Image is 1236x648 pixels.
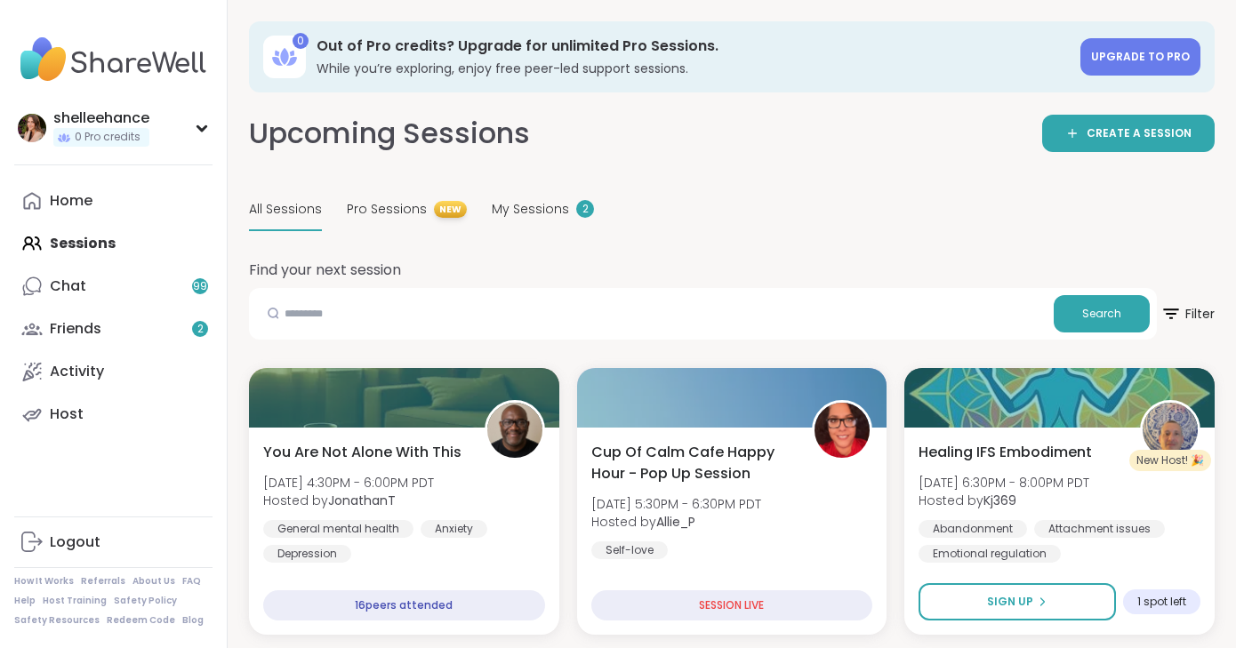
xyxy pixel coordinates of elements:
h3: Out of Pro credits? Upgrade for unlimited Pro Sessions. [317,36,1070,56]
a: Home [14,180,213,222]
span: All Sessions [249,200,322,219]
div: Self-love [591,541,668,559]
div: Anxiety [421,520,487,538]
a: Referrals [81,575,125,588]
div: shelleehance [53,108,149,128]
a: How It Works [14,575,74,588]
button: Search [1054,295,1150,332]
span: [DATE] 6:30PM - 8:00PM PDT [919,474,1089,492]
span: Upgrade to Pro [1091,49,1190,64]
button: Filter [1160,288,1215,340]
a: Host [14,393,213,436]
a: About Us [132,575,175,588]
a: Chat99 [14,265,213,308]
a: Help [14,595,36,607]
a: Friends2 [14,308,213,350]
span: Hosted by [263,492,434,509]
img: Kj369 [1143,403,1198,458]
span: Search [1082,306,1121,322]
div: Logout [50,532,100,552]
a: Activity [14,350,213,393]
span: You Are Not Alone With This [263,442,461,463]
a: CREATE A SESSION [1042,115,1215,152]
div: Emotional regulation [919,545,1061,563]
span: Sign Up [987,594,1033,610]
button: Sign Up [919,583,1116,620]
a: Safety Policy [114,595,177,607]
div: General mental health [263,520,413,538]
div: 2 [576,200,594,218]
img: ShareWell Nav Logo [14,28,213,91]
a: Logout [14,521,213,564]
a: Host Training [43,595,107,607]
span: My Sessions [492,200,569,219]
span: Cup Of Calm Cafe Happy Hour - Pop Up Session [591,442,793,484]
b: Kj369 [983,492,1016,509]
div: New Host! 🎉 [1129,450,1211,471]
h2: Find your next session [249,260,401,281]
span: [DATE] 5:30PM - 6:30PM PDT [591,495,761,513]
span: Filter [1160,292,1215,335]
h2: Upcoming Sessions [249,114,530,154]
a: Safety Resources [14,614,100,627]
div: Depression [263,545,351,563]
div: Activity [50,362,104,381]
span: 2 [197,322,204,337]
div: Home [50,191,92,211]
span: Pro Sessions [347,200,427,219]
img: shelleehance [18,114,46,142]
div: Attachment issues [1034,520,1165,538]
span: Healing IFS Embodiment [919,442,1092,463]
span: Hosted by [591,513,761,531]
span: 1 spot left [1137,595,1186,609]
div: Host [50,404,84,424]
a: Blog [182,614,204,627]
span: CREATE A SESSION [1087,126,1192,141]
div: Chat [50,276,86,296]
a: Upgrade to Pro [1080,38,1200,76]
h3: While you’re exploring, enjoy free peer-led support sessions. [317,60,1070,77]
b: JonathanT [328,492,396,509]
b: Allie_P [656,513,695,531]
div: SESSION LIVE [591,590,873,620]
span: [DATE] 4:30PM - 6:00PM PDT [263,474,434,492]
span: Hosted by [919,492,1089,509]
img: Allie_P [815,403,870,458]
span: 0 Pro credits [75,130,140,145]
a: Redeem Code [107,614,175,627]
span: 99 [193,279,207,294]
img: JonathanT [487,403,542,458]
div: Abandonment [919,520,1027,538]
div: Friends [50,319,101,339]
div: 16 peers attended [263,590,545,620]
span: NEW [434,201,467,218]
a: FAQ [182,575,201,588]
div: 0 [293,33,309,49]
